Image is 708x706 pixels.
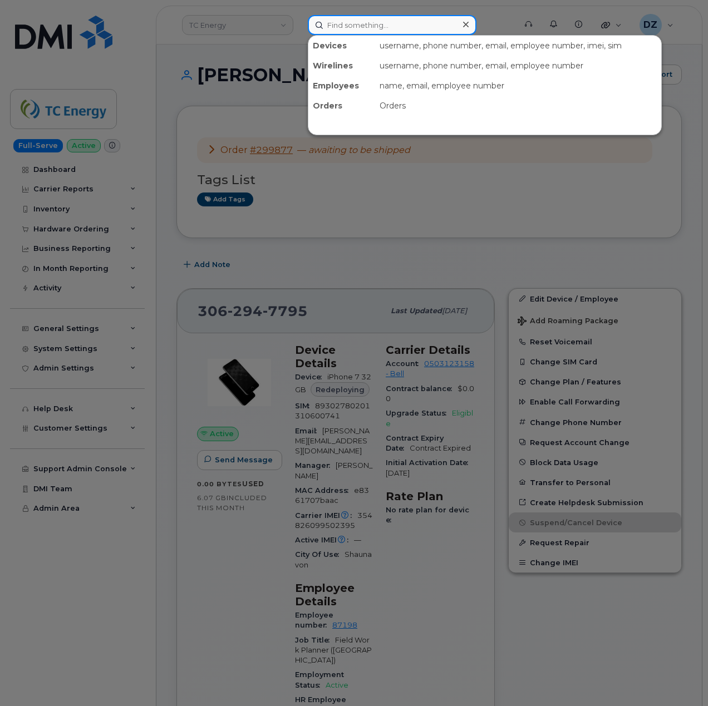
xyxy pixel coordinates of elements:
[308,96,375,116] div: Orders
[375,36,661,56] div: username, phone number, email, employee number, imei, sim
[375,76,661,96] div: name, email, employee number
[660,658,700,698] iframe: Messenger Launcher
[375,56,661,76] div: username, phone number, email, employee number
[308,76,375,96] div: Employees
[375,96,661,116] div: Orders
[308,36,375,56] div: Devices
[308,56,375,76] div: Wirelines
